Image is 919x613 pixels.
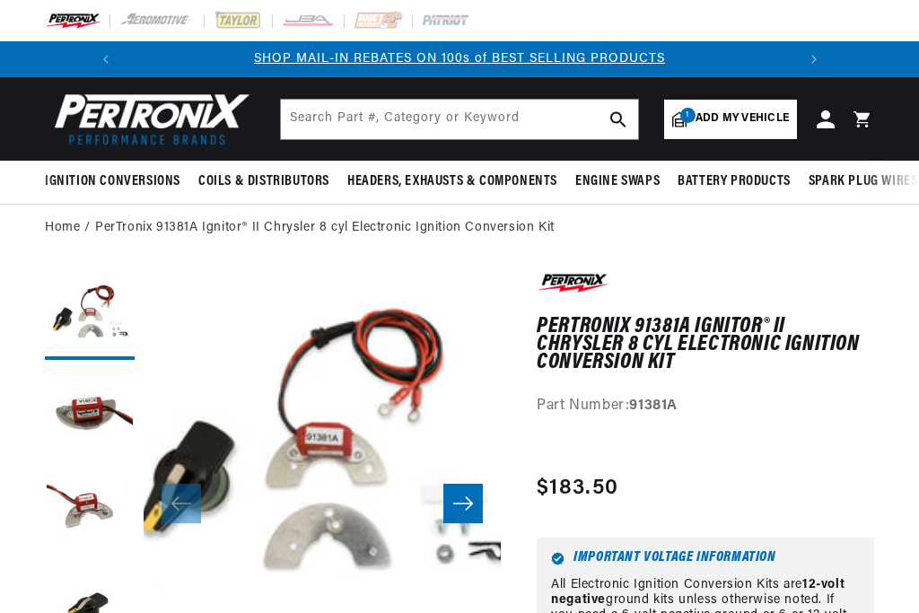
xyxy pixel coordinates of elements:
[45,218,874,238] nav: breadcrumbs
[537,395,874,418] div: Part Number:
[551,552,860,565] h6: Important Voltage Information
[124,49,796,69] div: 1 of 2
[551,578,845,607] strong: 12-volt negative
[189,161,338,203] summary: Coils & Distributors
[629,398,678,413] strong: 91381A
[696,110,789,127] span: Add my vehicle
[537,318,874,372] h1: PerTronix 91381A Ignitor® II Chrysler 8 cyl Electronic Ignition Conversion Kit
[124,49,796,69] div: Announcement
[45,270,135,360] button: Load image 1 in gallery view
[680,108,696,123] span: 1
[45,468,135,557] button: Load image 3 in gallery view
[88,41,124,77] button: Translation missing: en.sections.announcements.previous_announcement
[281,100,638,139] input: Search Part #, Category or Keyword
[669,161,800,203] summary: Battery Products
[443,484,483,523] button: Slide right
[796,41,832,77] button: Translation missing: en.sections.announcements.next_announcement
[254,52,665,66] a: SHOP MAIL-IN REBATES ON 100s of BEST SELLING PRODUCTS
[162,484,201,523] button: Slide left
[678,172,791,191] span: Battery Products
[198,172,329,191] span: Coils & Distributors
[45,172,180,191] span: Ignition Conversions
[575,172,660,191] span: Engine Swaps
[537,472,618,504] span: $183.50
[566,161,669,203] summary: Engine Swaps
[45,218,80,238] a: Home
[45,369,135,459] button: Load image 2 in gallery view
[338,161,566,203] summary: Headers, Exhausts & Components
[599,100,638,139] button: Search Part #, Category or Keyword
[347,172,557,191] span: Headers, Exhausts & Components
[45,88,251,150] img: Pertronix
[45,161,189,203] summary: Ignition Conversions
[664,100,797,139] a: 1Add my vehicle
[95,218,555,238] a: PerTronix 91381A Ignitor® II Chrysler 8 cyl Electronic Ignition Conversion Kit
[809,172,918,191] span: Spark Plug Wires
